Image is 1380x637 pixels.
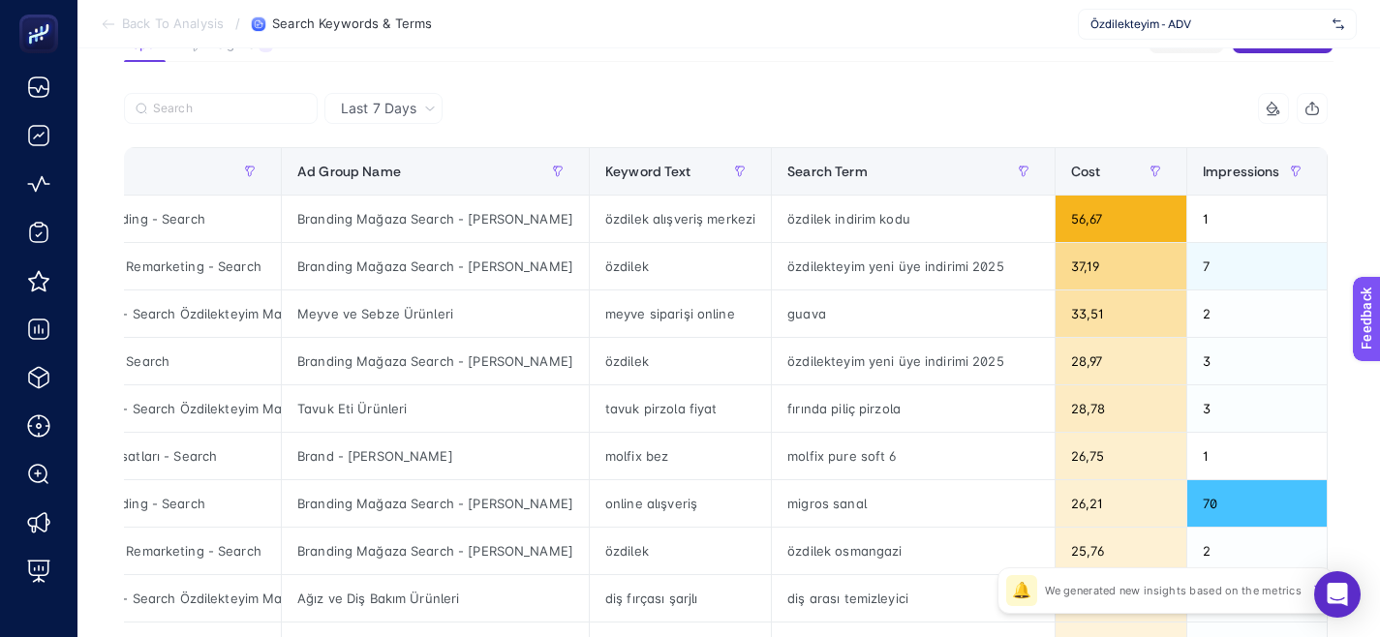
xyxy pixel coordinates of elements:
[122,16,224,32] span: Back To Analysis
[772,433,1055,479] div: molfix pure soft 6
[605,164,691,179] span: Keyword Text
[772,243,1055,289] div: özdilekteyim yeni üye indirimi 2025
[1056,196,1186,242] div: 56,67
[772,480,1055,527] div: migros sanal
[772,575,1055,622] div: diş arası temizleyici
[1187,290,1327,337] div: 2
[772,196,1055,242] div: özdilek indirim kodu
[1071,164,1101,179] span: Cost
[1056,338,1186,384] div: 28,97
[282,385,589,432] div: Tavuk Eti Ürünleri
[282,243,589,289] div: Branding Mağaza Search - [PERSON_NAME]
[590,480,771,527] div: online alışveriş
[1056,433,1186,479] div: 26,75
[282,480,589,527] div: Branding Mağaza Search - [PERSON_NAME]
[297,164,401,179] span: Ad Group Name
[590,196,771,242] div: özdilek alışveriş merkezi
[1090,16,1325,32] span: Özdilekteyim - ADV
[772,290,1055,337] div: guava
[1187,243,1327,289] div: 7
[590,290,771,337] div: meyve siparişi online
[1045,583,1302,598] p: We generated new insights based on the metrics
[590,338,771,384] div: özdilek
[590,385,771,432] div: tavuk pirzola fiyat
[1056,290,1186,337] div: 33,51
[1314,571,1361,618] div: Open Intercom Messenger
[282,290,589,337] div: Meyve ve Sebze Ürünleri
[12,6,74,21] span: Feedback
[1056,385,1186,432] div: 28,78
[1187,338,1327,384] div: 3
[772,385,1055,432] div: fırında piliç pirzola
[1056,480,1186,527] div: 26,21
[1006,575,1037,606] div: 🔔
[787,164,868,179] span: Search Term
[1187,528,1327,574] div: 2
[1333,15,1344,34] img: svg%3e
[1187,385,1327,432] div: 3
[272,16,432,32] span: Search Keywords & Terms
[282,528,589,574] div: Branding Mağaza Search - [PERSON_NAME]
[282,433,589,479] div: Brand - [PERSON_NAME]
[1056,243,1186,289] div: 37,19
[1187,196,1327,242] div: 1
[1056,528,1186,574] div: 25,76
[772,338,1055,384] div: özdilekteyim yeni üye indirimi 2025
[282,196,589,242] div: Branding Mağaza Search - [PERSON_NAME]
[153,102,306,116] input: Search
[282,338,589,384] div: Branding Mağaza Search - [PERSON_NAME]
[1187,480,1327,527] div: 70
[235,15,240,31] span: /
[772,528,1055,574] div: özdilek osmangazi
[590,433,771,479] div: molfix bez
[1187,433,1327,479] div: 1
[590,575,771,622] div: diş fırçası şarjlı
[282,575,589,622] div: Ağız ve Diş Bakım Ürünleri
[341,99,416,118] span: Last 7 Days
[590,528,771,574] div: özdilek
[1203,164,1280,179] span: Impressions
[590,243,771,289] div: özdilek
